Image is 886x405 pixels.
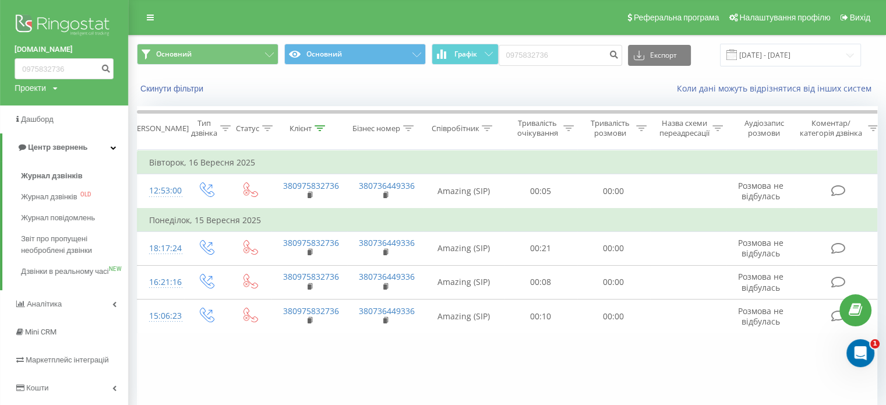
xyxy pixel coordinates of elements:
a: Журнал дзвінків [21,165,128,186]
td: Вівторок, 16 Вересня 2025 [137,151,883,174]
a: 380975832736 [283,305,339,316]
span: Маркетплейс інтеграцій [26,355,109,364]
a: Журнал дзвінківOLD [21,186,128,207]
div: 12:53:00 [149,179,172,202]
button: Основний [284,44,426,65]
a: [DOMAIN_NAME] [15,44,114,55]
div: Проекти [15,82,46,94]
span: Дзвінки в реальному часі [21,266,108,277]
span: Mini CRM [25,327,57,336]
div: 16:21:16 [149,271,172,294]
div: Бізнес номер [352,124,400,133]
div: Тип дзвінка [191,118,217,138]
td: 00:00 [577,265,650,299]
span: Розмова не відбулась [738,271,783,293]
a: Центр звернень [2,133,128,161]
td: 00:00 [577,300,650,333]
div: Назва схеми переадресації [659,118,709,138]
button: Графік [432,44,499,65]
div: Тривалість очікування [514,118,560,138]
a: 380975832736 [283,180,339,191]
img: Ringostat logo [15,12,114,41]
a: 380736449336 [359,271,415,282]
td: 00:10 [504,300,577,333]
div: Тривалість розмови [587,118,633,138]
input: Пошук за номером [15,58,114,79]
td: Amazing (SIP) [423,265,504,299]
div: Співробітник [431,124,479,133]
span: Дашборд [21,115,54,124]
a: 380975832736 [283,271,339,282]
div: Аудіозапис розмови [736,118,792,138]
td: 00:05 [504,174,577,209]
a: Дзвінки в реальному часіNEW [21,261,128,282]
span: Аналiтика [27,300,62,308]
span: Кошти [26,383,48,392]
iframe: Intercom live chat [846,339,874,367]
td: Amazing (SIP) [423,174,504,209]
a: Журнал повідомлень [21,207,128,228]
span: Графік [454,50,477,58]
div: Статус [236,124,259,133]
span: Розмова не відбулась [738,180,783,202]
td: Понеділок, 15 Вересня 2025 [137,209,883,232]
a: Звіт про пропущені необроблені дзвінки [21,228,128,261]
span: Центр звернень [28,143,87,152]
span: Розмова не відбулась [738,305,783,327]
button: Експорт [628,45,691,66]
span: Розмова не відбулась [738,237,783,259]
div: Клієнт [290,124,312,133]
a: 380736449336 [359,237,415,248]
td: 00:00 [577,231,650,265]
span: Журнал повідомлень [21,212,95,224]
a: Коли дані можуть відрізнятися вiд інших систем [677,83,877,94]
span: Журнал дзвінків [21,191,77,203]
td: Amazing (SIP) [423,300,504,333]
div: Коментар/категорія дзвінка [797,118,865,138]
span: Журнал дзвінків [21,170,83,182]
div: [PERSON_NAME] [130,124,189,133]
span: Основний [156,50,192,59]
td: 00:21 [504,231,577,265]
div: 18:17:24 [149,237,172,260]
button: Основний [137,44,278,65]
span: Звіт про пропущені необроблені дзвінки [21,233,122,256]
span: Вихід [850,13,870,22]
div: 15:06:23 [149,305,172,327]
span: Реферальна програма [634,13,719,22]
td: 00:00 [577,174,650,209]
td: Amazing (SIP) [423,231,504,265]
span: Налаштування профілю [739,13,830,22]
a: 380736449336 [359,305,415,316]
span: 1 [870,339,880,348]
input: Пошук за номером [499,45,622,66]
a: 380736449336 [359,180,415,191]
button: Скинути фільтри [137,83,209,94]
a: 380975832736 [283,237,339,248]
td: 00:08 [504,265,577,299]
